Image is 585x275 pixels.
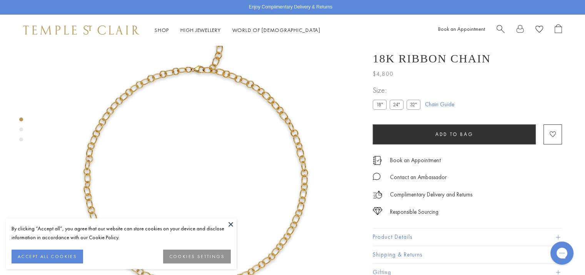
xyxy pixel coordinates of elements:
div: Responsible Sourcing [390,207,438,217]
img: Temple St. Clair [23,25,139,35]
button: ACCEPT ALL COOKIES [12,250,83,263]
span: $4,800 [373,69,393,79]
h1: 18K Ribbon Chain [373,52,491,65]
img: icon_sourcing.svg [373,207,382,215]
img: MessageIcon-01_2.svg [373,173,380,180]
a: Book an Appointment [390,156,441,164]
a: High JewelleryHigh Jewellery [180,27,221,34]
a: View Wishlist [535,24,543,36]
button: Add to bag [373,124,536,144]
div: By clicking “Accept all”, you agree that our website can store cookies on your device and disclos... [12,224,231,242]
a: Search [497,24,505,36]
div: Contact an Ambassador [390,173,447,182]
img: icon_delivery.svg [373,190,382,200]
button: Shipping & Returns [373,246,562,263]
label: 24" [390,100,403,109]
img: icon_appointment.svg [373,156,382,165]
iframe: Gorgias live chat messenger [547,239,577,267]
p: Enjoy Complimentary Delivery & Returns [249,3,332,11]
button: COOKIES SETTINGS [163,250,231,263]
nav: Main navigation [155,25,320,35]
span: Size: [373,84,423,97]
label: 18" [373,100,387,109]
div: Product gallery navigation [19,116,23,148]
button: Product Details [373,228,562,246]
a: Open Shopping Bag [555,24,562,36]
label: 32" [407,100,420,109]
span: Add to bag [435,131,473,137]
a: Book an Appointment [438,25,485,32]
a: Chain Guide [425,100,454,109]
a: World of [DEMOGRAPHIC_DATA]World of [DEMOGRAPHIC_DATA] [232,27,320,34]
a: ShopShop [155,27,169,34]
p: Complimentary Delivery and Returns [390,190,472,200]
